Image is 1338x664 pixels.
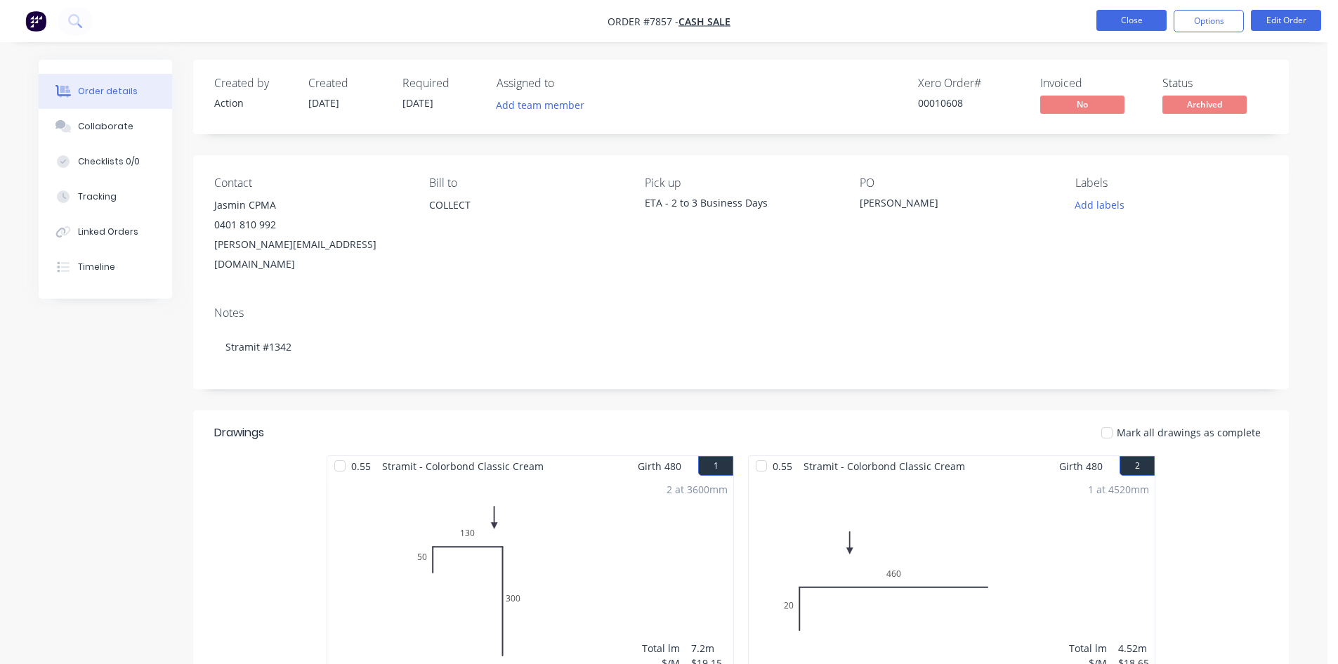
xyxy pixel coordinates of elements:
[1040,77,1146,90] div: Invoiced
[429,195,622,215] div: COLLECT
[402,77,480,90] div: Required
[214,195,407,215] div: Jasmin CPMA
[860,176,1052,190] div: PO
[78,155,140,168] div: Checklists 0/0
[691,641,728,656] div: 7.2m
[1067,195,1132,214] button: Add labels
[429,176,622,190] div: Bill to
[78,85,138,98] div: Order details
[667,482,728,497] div: 2 at 3600mm
[497,96,592,115] button: Add team member
[1069,641,1107,656] div: Total lm
[1174,10,1244,32] button: Options
[78,261,115,273] div: Timeline
[1118,641,1149,656] div: 4.52m
[860,195,1035,215] div: [PERSON_NAME]
[1096,10,1167,31] button: Close
[1059,456,1103,476] span: Girth 480
[308,77,386,90] div: Created
[346,456,376,476] span: 0.55
[39,74,172,109] button: Order details
[39,179,172,214] button: Tracking
[918,77,1023,90] div: Xero Order #
[489,96,592,115] button: Add team member
[645,176,837,190] div: Pick up
[1162,77,1268,90] div: Status
[214,325,1268,368] div: Stramit #1342
[767,456,798,476] span: 0.55
[78,226,138,238] div: Linked Orders
[1040,96,1124,113] span: No
[214,424,264,441] div: Drawings
[678,15,730,28] a: CASH SALE
[308,96,339,110] span: [DATE]
[1075,176,1268,190] div: Labels
[214,96,291,110] div: Action
[214,215,407,235] div: 0401 810 992
[1117,425,1261,440] span: Mark all drawings as complete
[214,306,1268,320] div: Notes
[1251,10,1321,31] button: Edit Order
[39,214,172,249] button: Linked Orders
[497,77,637,90] div: Assigned to
[78,190,117,203] div: Tracking
[698,456,733,476] button: 1
[429,195,622,240] div: COLLECT
[39,249,172,285] button: Timeline
[645,195,837,210] div: ETA - 2 to 3 Business Days
[402,96,433,110] span: [DATE]
[39,144,172,179] button: Checklists 0/0
[638,456,681,476] span: Girth 480
[214,77,291,90] div: Created by
[798,456,971,476] span: Stramit - Colorbond Classic Cream
[918,96,1023,110] div: 00010608
[1088,482,1149,497] div: 1 at 4520mm
[39,109,172,144] button: Collaborate
[25,11,46,32] img: Factory
[214,176,407,190] div: Contact
[214,195,407,274] div: Jasmin CPMA0401 810 992[PERSON_NAME][EMAIL_ADDRESS][DOMAIN_NAME]
[608,15,678,28] span: Order #7857 -
[214,235,407,274] div: [PERSON_NAME][EMAIL_ADDRESS][DOMAIN_NAME]
[78,120,133,133] div: Collaborate
[1120,456,1155,476] button: 2
[642,641,680,656] div: Total lm
[376,456,549,476] span: Stramit - Colorbond Classic Cream
[1162,96,1247,113] span: Archived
